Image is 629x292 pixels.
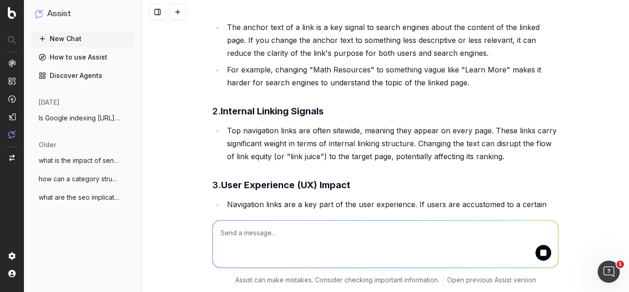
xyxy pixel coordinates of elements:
img: My account [8,270,16,277]
button: what are the seo implications of spellin [31,190,134,205]
button: how can a category structure affect orga [31,172,134,186]
button: New Chat [31,31,134,46]
h3: 2. [212,104,559,119]
img: Analytics [8,60,16,67]
img: Assist [8,131,16,138]
img: Studio [8,113,16,120]
strong: User Experience (UX) Impact [221,179,350,191]
span: Is Google indexing [URL][DOMAIN_NAME] [39,113,120,123]
img: Intelligence [8,77,16,85]
span: what are the seo implications of spellin [39,193,120,202]
button: Is Google indexing [URL][DOMAIN_NAME] [31,111,134,125]
img: Activation [8,95,16,103]
img: Setting [8,252,16,260]
li: Top navigation links are often sitewide, meaning they appear on every page. These links carry sig... [224,124,559,163]
li: The anchor text of a link is a key signal to search engines about the content of the linked page.... [224,21,559,60]
button: Assist [35,7,131,20]
p: Assist can make mistakes. Consider checking important information. [235,275,439,285]
img: Botify logo [8,7,16,19]
a: How to use Assist [31,50,134,65]
span: older [39,140,56,149]
a: Open previous Assist version [447,275,536,285]
button: what is the impact of sending poor quali [31,153,134,168]
li: Navigation links are a key part of the user experience. If users are accustomed to a certain link... [224,198,559,250]
span: 1 [617,261,624,268]
iframe: Intercom live chat [598,261,620,283]
li: For example, changing "Math Resources" to something vague like "Learn More" makes it harder for s... [224,63,559,89]
span: [DATE] [39,98,59,107]
img: Switch project [9,155,15,161]
h3: 3. [212,178,559,192]
img: Assist [35,9,43,18]
a: Discover Agents [31,68,134,83]
span: how can a category structure affect orga [39,174,120,184]
h1: Assist [47,7,71,20]
strong: Internal Linking Signals [221,106,324,117]
span: what is the impact of sending poor quali [39,156,120,165]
